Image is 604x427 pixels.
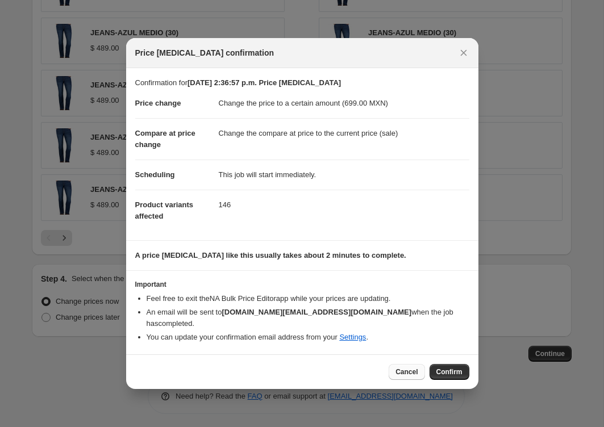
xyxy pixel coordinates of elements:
dd: 146 [219,190,469,220]
span: Compare at price change [135,129,195,149]
dd: This job will start immediately. [219,160,469,190]
span: Scheduling [135,170,175,179]
span: Product variants affected [135,200,194,220]
button: Cancel [389,364,424,380]
h3: Important [135,280,469,289]
span: Cancel [395,367,418,376]
span: Confirm [436,367,463,376]
b: [DOMAIN_NAME][EMAIL_ADDRESS][DOMAIN_NAME] [222,308,411,316]
span: Price [MEDICAL_DATA] confirmation [135,47,274,58]
b: [DATE] 2:36:57 p.m. Price [MEDICAL_DATA] [188,78,341,87]
li: You can update your confirmation email address from your . [147,332,469,343]
li: Feel free to exit the NA Bulk Price Editor app while your prices are updating. [147,293,469,304]
button: Confirm [430,364,469,380]
span: Price change [135,99,181,107]
dd: Change the compare at price to the current price (sale) [219,118,469,148]
li: An email will be sent to when the job has completed . [147,307,469,329]
b: A price [MEDICAL_DATA] like this usually takes about 2 minutes to complete. [135,251,406,259]
p: Confirmation for [135,77,469,89]
button: Close [456,45,472,61]
dd: Change the price to a certain amount (699.00 MXN) [219,89,469,118]
a: Settings [339,333,366,341]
